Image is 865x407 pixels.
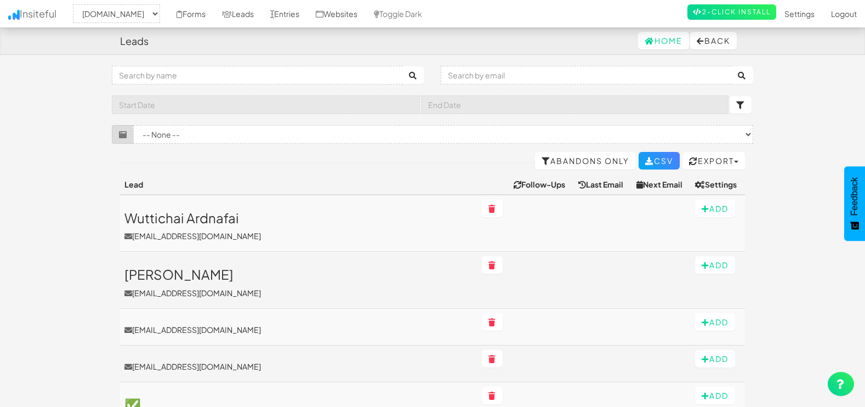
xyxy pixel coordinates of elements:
th: Follow-Ups [509,174,574,195]
h3: Wuttichai Ardnafai [124,211,473,225]
button: Add [695,313,735,331]
button: Add [695,350,735,368]
input: Search by email [441,66,732,84]
button: Add [695,387,735,404]
input: End Date [421,95,729,114]
a: [EMAIL_ADDRESS][DOMAIN_NAME] [124,324,473,335]
a: [EMAIL_ADDRESS][DOMAIN_NAME] [124,361,473,372]
button: Add [695,256,735,274]
p: [EMAIL_ADDRESS][DOMAIN_NAME] [124,287,473,298]
a: [PERSON_NAME][EMAIL_ADDRESS][DOMAIN_NAME] [124,267,473,298]
h4: Leads [120,36,149,47]
button: Feedback - Show survey [844,166,865,241]
a: Wuttichai Ardnafai[EMAIL_ADDRESS][DOMAIN_NAME] [124,211,473,241]
button: Add [695,200,735,217]
a: Home [638,32,689,49]
a: Abandons Only [535,152,636,169]
button: Export [682,152,745,169]
input: Search by name [112,66,403,84]
button: Back [690,32,737,49]
p: [EMAIL_ADDRESS][DOMAIN_NAME] [124,230,473,241]
th: Settings [691,174,745,195]
a: 2-Click Install [687,4,776,20]
a: CSV [639,152,680,169]
th: Lead [120,174,477,195]
h3: [PERSON_NAME] [124,267,473,281]
input: Start Date [112,95,420,114]
th: Last Email [574,174,631,195]
img: icon.png [8,10,20,20]
span: Feedback [850,177,860,216]
th: Next Email [632,174,691,195]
